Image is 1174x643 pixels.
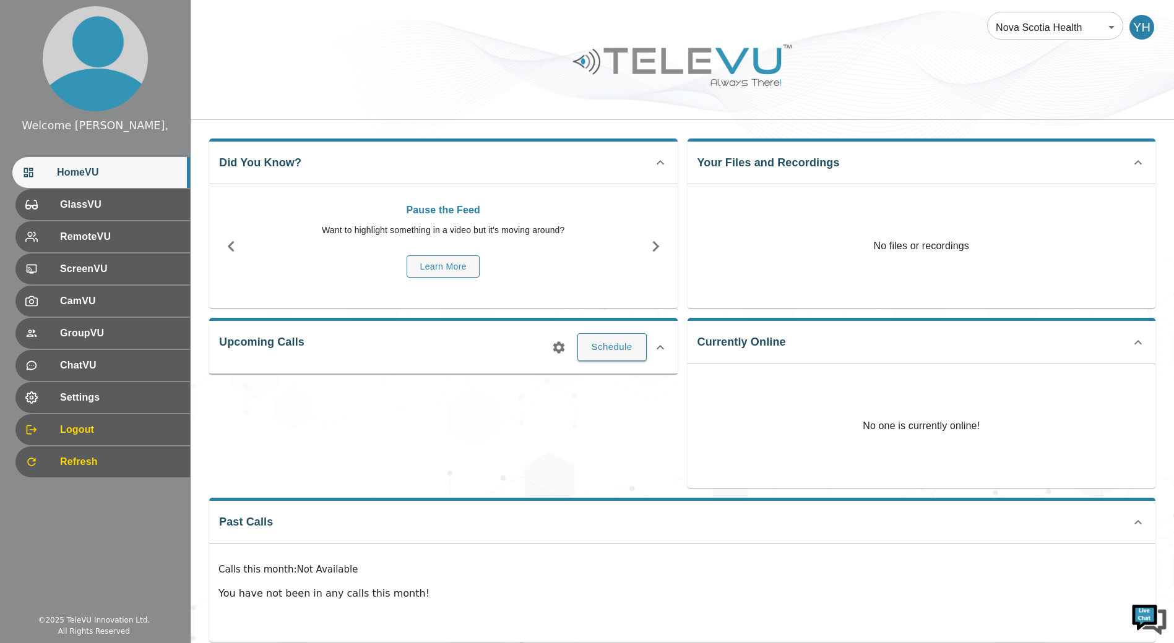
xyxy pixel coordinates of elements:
[259,203,628,218] p: Pause the Feed
[15,286,190,317] div: CamVU
[60,390,180,405] span: Settings
[15,446,190,477] div: Refresh
[15,221,190,252] div: RemoteVU
[60,454,180,469] span: Refresh
[577,333,647,360] button: Schedule
[218,586,1146,601] p: You have not been in any calls this month!
[60,422,180,437] span: Logout
[60,294,180,309] span: CamVU
[58,626,130,637] div: All Rights Reserved
[218,563,1146,577] p: Calls this month : Not Available
[15,318,190,349] div: GroupVU
[15,414,190,445] div: Logout
[60,229,180,244] span: RemoteVU
[43,6,148,111] img: profile.png
[15,350,190,381] div: ChatVU
[60,326,180,341] span: GroupVU
[15,253,190,284] div: ScreenVU
[22,117,168,134] div: Welcome [PERSON_NAME],
[60,197,180,212] span: GlassVU
[688,184,1156,308] p: No files or recordings
[60,262,180,276] span: ScreenVU
[12,157,190,188] div: HomeVU
[407,255,480,278] button: Learn More
[57,165,180,180] span: HomeVU
[15,189,190,220] div: GlassVU
[1129,15,1154,40] div: YH
[38,615,150,626] div: © 2025 TeleVU Innovation Ltd.
[987,10,1123,45] div: Nova Scotia Health
[1131,600,1168,637] img: Chat Widget
[60,358,180,373] span: ChatVU
[259,224,628,237] p: Want to highlight something in a video but it's moving around?
[863,364,980,488] p: No one is currently online!
[571,40,794,91] img: Logo
[15,382,190,413] div: Settings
